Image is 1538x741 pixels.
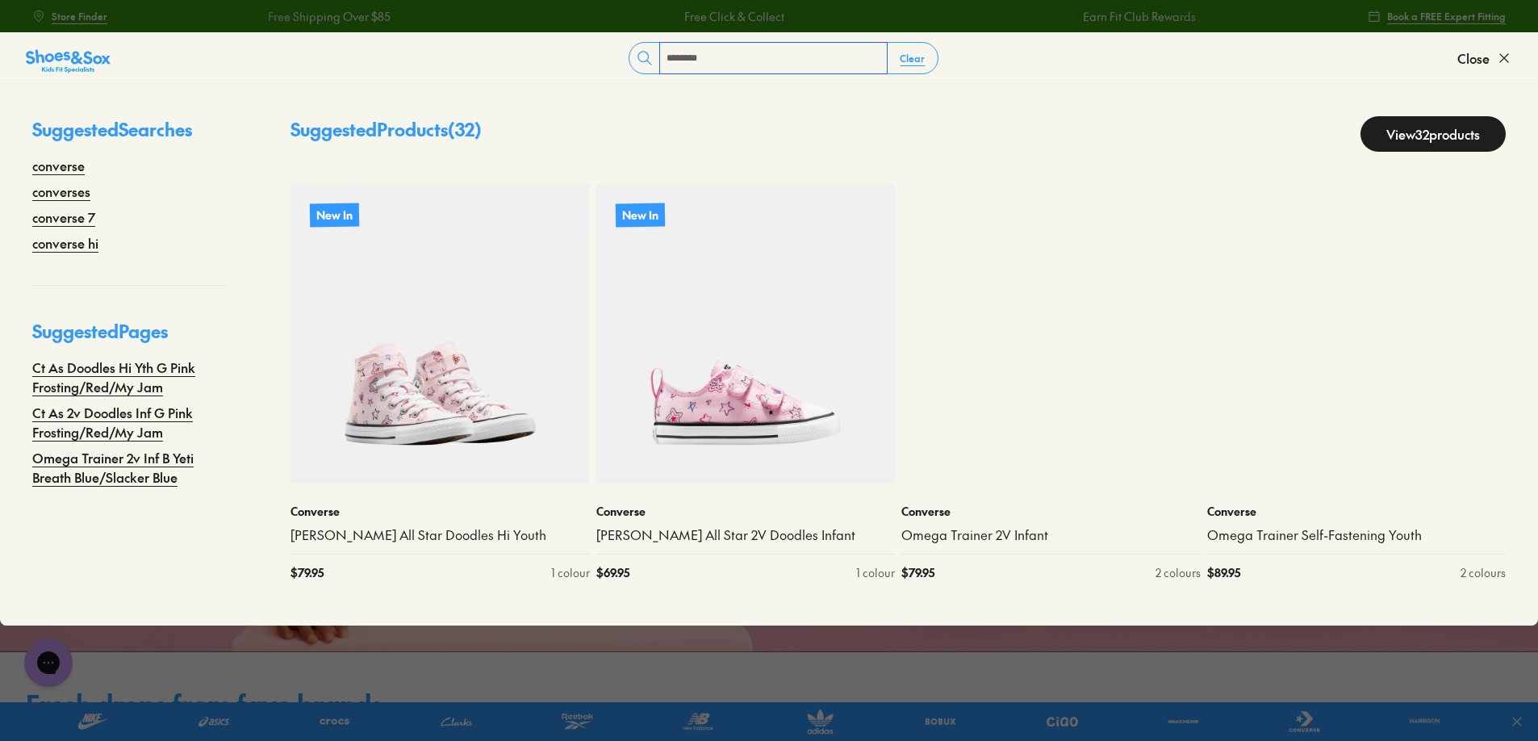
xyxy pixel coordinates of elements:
[901,564,934,581] span: $ 79.95
[678,8,778,25] a: Free Click & Collect
[32,358,226,396] a: Ct As Doodles Hi Yth G Pink Frosting/Red/My Jam
[32,156,85,175] a: converse
[290,503,590,520] p: Converse
[901,503,1201,520] p: Converse
[1457,40,1512,76] button: Close
[32,207,95,227] a: converse 7
[596,503,896,520] p: Converse
[310,203,359,228] p: New In
[1360,116,1506,152] a: View32products
[32,318,226,358] p: Suggested Pages
[32,233,98,253] a: converse hi
[596,184,896,484] a: New In
[52,9,107,23] span: Store Finder
[32,116,226,156] p: Suggested Searches
[290,184,590,484] a: New In
[32,403,226,442] a: Ct As 2v Doodles Inf G Pink Frosting/Red/My Jam
[1207,564,1240,581] span: $ 89.95
[26,45,111,71] a: Shoes &amp; Sox
[290,564,324,581] span: $ 79.95
[1457,48,1490,68] span: Close
[1207,503,1507,520] p: Converse
[596,564,629,581] span: $ 69.95
[1207,526,1507,544] a: Omega Trainer Self-Fastening Youth
[1461,564,1506,581] div: 2 colours
[901,526,1201,544] a: Omega Trainer 2V Infant
[448,117,482,141] span: ( 32 )
[32,448,226,487] a: Omega Trainer 2v Inf B Yeti Breath Blue/Slacker Blue
[32,182,90,201] a: converses
[1368,2,1506,31] a: Book a FREE Expert Fitting
[261,8,384,25] a: Free Shipping Over $85
[596,526,896,544] a: [PERSON_NAME] All Star 2V Doodles Infant
[551,564,590,581] div: 1 colour
[290,116,482,152] p: Suggested Products
[615,203,664,228] p: New In
[887,44,938,73] button: Clear
[32,2,107,31] a: Store Finder
[26,48,111,74] img: SNS_Logo_Responsive.svg
[16,633,81,693] iframe: Gorgias live chat messenger
[1156,564,1201,581] div: 2 colours
[1387,9,1506,23] span: Book a FREE Expert Fitting
[290,526,590,544] a: [PERSON_NAME] All Star Doodles Hi Youth
[1076,8,1189,25] a: Earn Fit Club Rewards
[856,564,895,581] div: 1 colour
